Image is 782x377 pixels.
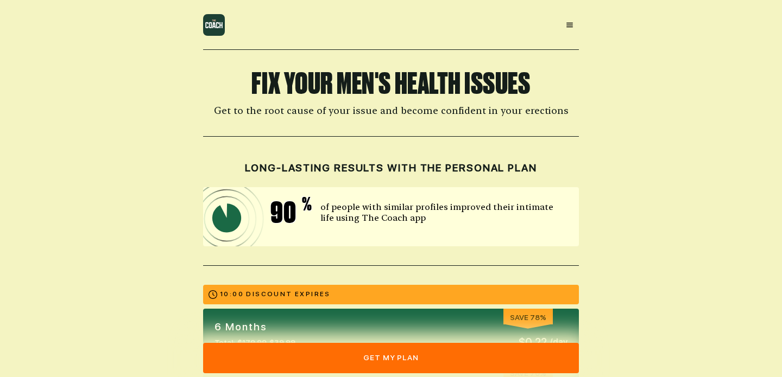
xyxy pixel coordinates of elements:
p: of people with similar profiles improved their intimate life using The Coach app [320,202,568,223]
h2: Get to the root cause of your issue and become confident in your erections [203,105,579,117]
img: icon [203,187,351,246]
span: 90 [270,198,306,227]
span: $39.99 [269,337,295,348]
img: logo [203,14,225,36]
h2: LONG-LASTING RESULTS WITH THE PERSONAL PLAN [203,162,579,175]
p: 10:00 DISCOUNT EXPIRES [220,290,331,299]
span: $179.99 [237,337,267,348]
span: / day [550,336,567,349]
p: 6 months [215,320,295,334]
span: $0.22 [519,334,547,350]
span: % [302,195,312,227]
span: Total: [215,337,235,348]
span: Save 78% [510,313,546,322]
h1: FIX YOUR MEN'S HEALTH ISSUES [203,69,579,98]
button: get my plan [203,343,579,373]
